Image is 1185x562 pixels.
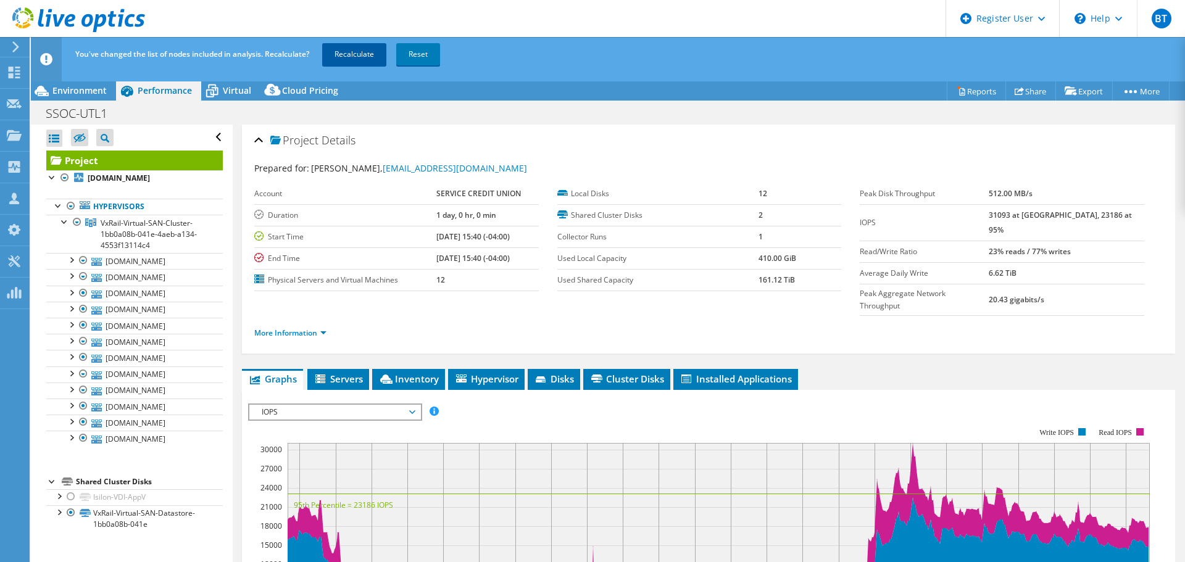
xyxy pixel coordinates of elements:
label: Shared Cluster Disks [557,209,759,221]
label: IOPS [860,217,989,229]
label: Collector Runs [557,231,759,243]
a: VxRail-Virtual-SAN-Cluster-1bb0a08b-041e-4aeb-a134-4553f13114c4 [46,215,223,253]
b: 512.00 MB/s [989,188,1033,199]
div: Shared Cluster Disks [76,474,223,489]
span: BT [1152,9,1171,28]
a: [DOMAIN_NAME] [46,431,223,447]
span: IOPS [256,405,414,419]
label: Start Time [254,231,436,243]
text: Write IOPS [1039,428,1074,437]
a: [DOMAIN_NAME] [46,366,223,382]
b: 1 [759,231,763,242]
text: Read IOPS [1099,428,1133,437]
a: [EMAIL_ADDRESS][DOMAIN_NAME] [383,162,527,174]
label: Used Shared Capacity [557,274,759,286]
a: Recalculate [322,43,386,65]
text: 95th Percentile = 23186 IOPS [294,500,393,510]
a: Project [46,151,223,170]
a: [DOMAIN_NAME] [46,334,223,350]
b: 20.43 gigabits/s [989,294,1044,305]
label: Peak Aggregate Network Throughput [860,287,989,312]
text: 21000 [260,502,282,512]
a: Hypervisors [46,199,223,215]
span: Cloud Pricing [282,85,338,96]
text: 27000 [260,463,282,474]
span: Disks [534,373,574,385]
a: VxRail-Virtual-SAN-Datastore-1bb0a08b-041e [46,505,223,532]
a: [DOMAIN_NAME] [46,302,223,318]
label: Read/Write Ratio [860,246,989,258]
h1: SSOC-UTL1 [40,107,127,120]
b: 23% reads / 77% writes [989,246,1071,257]
label: Physical Servers and Virtual Machines [254,274,436,286]
a: [DOMAIN_NAME] [46,399,223,415]
a: [DOMAIN_NAME] [46,350,223,366]
b: [DOMAIN_NAME] [88,173,150,183]
a: [DOMAIN_NAME] [46,170,223,186]
text: 18000 [260,521,282,531]
label: Duration [254,209,436,221]
b: [DATE] 15:40 (-04:00) [436,231,510,242]
a: Share [1005,81,1056,101]
a: More Information [254,328,326,338]
label: Prepared for: [254,162,309,174]
a: [DOMAIN_NAME] [46,286,223,302]
b: 2 [759,210,763,220]
b: 31093 at [GEOGRAPHIC_DATA], 23186 at 95% [989,210,1132,235]
a: Reset [396,43,440,65]
a: [DOMAIN_NAME] [46,415,223,431]
text: 15000 [260,540,282,550]
a: More [1112,81,1170,101]
span: VxRail-Virtual-SAN-Cluster-1bb0a08b-041e-4aeb-a134-4553f13114c4 [101,218,197,250]
label: Peak Disk Throughput [860,188,989,200]
b: 6.62 TiB [989,268,1017,278]
label: Used Local Capacity [557,252,759,265]
b: 1 day, 0 hr, 0 min [436,210,496,220]
b: 161.12 TiB [759,275,795,285]
b: 410.00 GiB [759,253,796,263]
label: Average Daily Write [860,267,989,279]
text: 24000 [260,482,282,493]
a: Reports [947,81,1006,101]
span: Graphs [248,373,297,385]
label: End Time [254,252,436,265]
span: Hypervisor [454,373,518,385]
label: Account [254,188,436,200]
span: Inventory [378,373,439,385]
span: Virtual [223,85,251,96]
b: SERVICE CREDIT UNION [436,188,521,199]
b: 12 [436,275,445,285]
span: Project [270,134,318,147]
span: Environment [52,85,107,96]
b: [DATE] 15:40 (-04:00) [436,253,510,263]
span: Cluster Disks [589,373,664,385]
text: 30000 [260,444,282,455]
span: Servers [314,373,363,385]
span: Installed Applications [680,373,792,385]
span: You've changed the list of nodes included in analysis. Recalculate? [75,49,309,59]
a: [DOMAIN_NAME] [46,269,223,285]
a: Export [1055,81,1113,101]
a: [DOMAIN_NAME] [46,382,223,399]
label: Local Disks [557,188,759,200]
a: Isilon-VDI-AppV [46,489,223,505]
b: 12 [759,188,767,199]
svg: \n [1075,13,1086,24]
span: Details [322,133,355,147]
span: [PERSON_NAME], [311,162,527,174]
span: Performance [138,85,192,96]
a: [DOMAIN_NAME] [46,253,223,269]
a: [DOMAIN_NAME] [46,318,223,334]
